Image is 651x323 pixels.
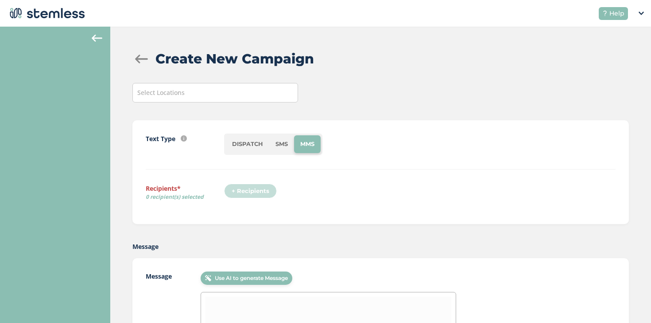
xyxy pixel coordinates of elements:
[201,272,292,285] button: Use AI to generate Message
[181,135,187,142] img: icon-info-236977d2.svg
[155,49,314,69] h2: Create New Campaign
[146,193,224,201] span: 0 recipient(s) selected
[602,11,608,16] img: icon-help-white-03924b79.svg
[146,184,224,204] label: Recipients*
[137,88,185,97] span: Select Locations
[226,135,269,153] li: DISPATCH
[269,135,294,153] li: SMS
[146,134,175,143] label: Text Type
[607,280,651,323] iframe: Chat Widget
[92,35,102,42] img: icon-arrow-back-accent-c549486e.svg
[215,274,288,282] span: Use AI to generate Message
[132,242,159,251] label: Message
[639,12,644,15] img: icon_down-arrow-small-66adaf34.svg
[7,4,85,22] img: logo-dark-0685b13c.svg
[294,135,321,153] li: MMS
[609,9,624,18] span: Help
